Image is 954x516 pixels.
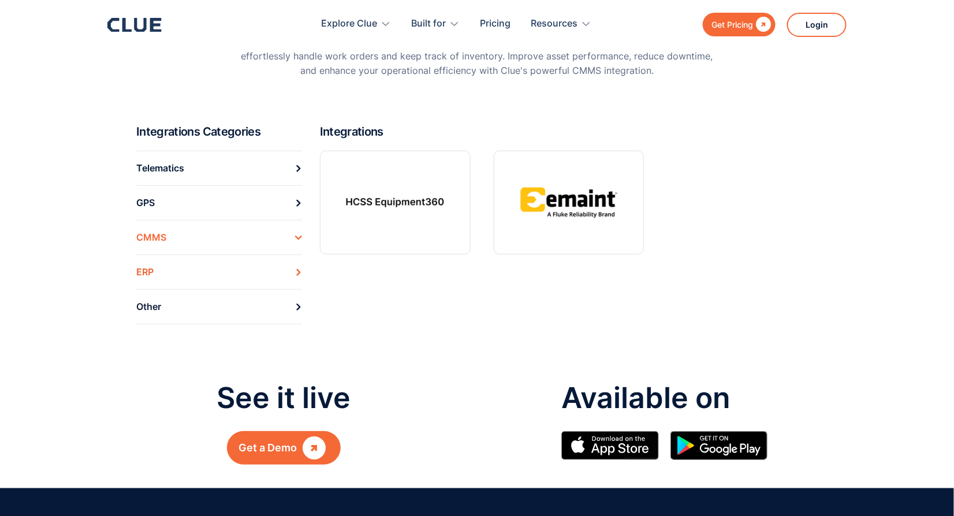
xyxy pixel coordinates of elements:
[227,431,341,465] a: Get a Demo
[703,13,776,36] a: Get Pricing
[561,431,659,460] img: Apple Store
[711,17,753,32] div: Get Pricing
[787,13,847,37] a: Login
[136,151,302,185] a: Telematics
[136,289,302,324] a: Other
[136,185,302,220] a: GPS
[136,263,154,281] div: ERP
[561,382,779,414] p: Available on
[303,440,326,455] div: 
[238,440,297,455] div: Get a Demo
[320,124,818,139] h2: Integrations
[480,6,510,42] a: Pricing
[321,6,377,42] div: Explore Clue
[136,220,302,255] a: CMMS
[411,6,460,42] div: Built for
[531,6,577,42] div: Resources
[670,431,768,460] img: Google simple icon
[136,159,184,177] div: Telematics
[411,6,446,42] div: Built for
[136,298,161,316] div: Other
[217,382,351,414] p: See it live
[136,194,155,212] div: GPS
[136,255,302,289] a: ERP
[321,6,391,42] div: Explore Clue
[136,124,311,139] h2: Integrations Categories
[753,17,771,32] div: 
[240,35,714,78] p: Connect Clue with your CMMS to streamline your maintenance processes. Automate scheduling, effort...
[531,6,591,42] div: Resources
[136,229,166,246] div: CMMS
